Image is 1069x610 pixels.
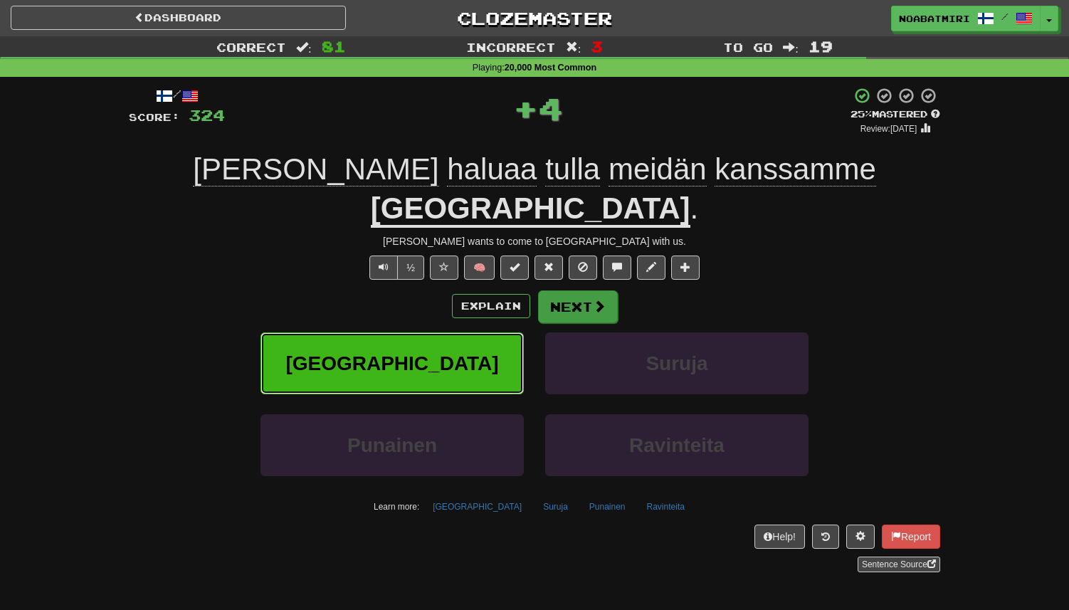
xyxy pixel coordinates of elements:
[466,40,556,54] span: Incorrect
[1001,11,1009,21] span: /
[129,234,940,248] div: [PERSON_NAME] wants to come to [GEOGRAPHIC_DATA] with us.
[609,152,707,186] span: meidän
[860,124,917,134] small: Review: [DATE]
[216,40,286,54] span: Correct
[452,294,530,318] button: Explain
[629,434,725,456] span: Ravinteita
[430,256,458,280] button: Favorite sentence (alt+f)
[569,256,597,280] button: Ignore sentence (alt+i)
[566,41,581,53] span: :
[11,6,346,30] a: Dashboard
[322,38,346,55] span: 81
[591,38,603,55] span: 3
[369,256,398,280] button: Play sentence audio (ctl+space)
[723,40,773,54] span: To go
[891,6,1041,31] a: NoabatMiri /
[858,557,940,572] a: Sentence Source
[367,256,424,280] div: Text-to-speech controls
[513,87,538,130] span: +
[637,256,665,280] button: Edit sentence (alt+d)
[505,63,596,73] strong: 20,000 Most Common
[347,434,437,456] span: Punainen
[397,256,424,280] button: ½
[715,152,875,186] span: kanssamme
[671,256,700,280] button: Add to collection (alt+a)
[538,290,618,323] button: Next
[809,38,833,55] span: 19
[371,191,690,228] u: [GEOGRAPHIC_DATA]
[851,108,872,120] span: 25 %
[581,496,633,517] button: Punainen
[189,106,225,124] span: 324
[535,496,576,517] button: Suruja
[754,525,805,549] button: Help!
[260,414,524,476] button: Punainen
[639,496,693,517] button: Ravinteita
[851,108,940,121] div: Mastered
[425,496,530,517] button: [GEOGRAPHIC_DATA]
[812,525,839,549] button: Round history (alt+y)
[899,12,970,25] span: NoabatMiri
[260,332,524,394] button: [GEOGRAPHIC_DATA]
[447,152,537,186] span: haluaa
[646,352,707,374] span: Suruja
[285,352,498,374] span: [GEOGRAPHIC_DATA]
[690,191,699,225] span: .
[374,502,419,512] small: Learn more:
[500,256,529,280] button: Set this sentence to 100% Mastered (alt+m)
[783,41,799,53] span: :
[296,41,312,53] span: :
[193,152,438,186] span: [PERSON_NAME]
[545,414,809,476] button: Ravinteita
[534,256,563,280] button: Reset to 0% Mastered (alt+r)
[538,90,563,126] span: 4
[882,525,940,549] button: Report
[545,152,600,186] span: tulla
[367,6,702,31] a: Clozemaster
[129,111,180,123] span: Score:
[464,256,495,280] button: 🧠
[545,332,809,394] button: Suruja
[603,256,631,280] button: Discuss sentence (alt+u)
[129,87,225,105] div: /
